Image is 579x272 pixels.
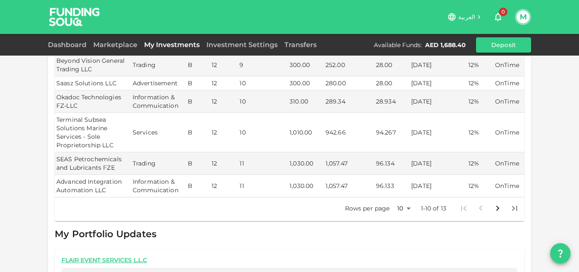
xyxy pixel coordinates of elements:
td: 12 [210,76,238,90]
div: AED 1,688.40 [425,41,466,49]
td: 94.267 [374,113,409,152]
td: 1,057.47 [324,152,374,175]
td: [DATE] [409,54,467,76]
td: [DATE] [409,90,467,113]
td: B [186,90,210,113]
td: 280.00 [324,76,374,90]
td: 12% [467,113,493,152]
td: 11 [238,175,288,197]
td: B [186,175,210,197]
a: FLAIR EVENT SERVICES L.L.C [61,256,518,264]
td: Information & Commuication [131,175,186,197]
td: Beyond Vision General Trading LLC [55,54,131,76]
td: 9 [238,54,288,76]
a: My Investments [141,41,203,49]
td: 300.00 [288,54,324,76]
td: OnTime [493,175,524,197]
td: [DATE] [409,152,467,175]
span: العربية [458,13,475,21]
td: Advertisement [131,76,186,90]
td: 252.00 [324,54,374,76]
td: Saasz Solutions LLC [55,76,131,90]
td: 310.00 [288,90,324,113]
td: 300.00 [288,76,324,90]
td: 12% [467,54,493,76]
button: 0 [490,8,507,25]
td: 1,010.00 [288,113,324,152]
td: 12% [467,76,493,90]
td: 10 [238,76,288,90]
td: OnTime [493,54,524,76]
td: [DATE] [409,175,467,197]
p: 1-10 of 13 [421,204,447,213]
td: 1,030.00 [288,152,324,175]
button: question [550,243,571,264]
td: 289.34 [324,90,374,113]
td: B [186,113,210,152]
td: 12 [210,152,238,175]
td: 28.00 [374,54,409,76]
a: Dashboard [48,41,90,49]
span: 0 [499,8,507,16]
td: B [186,54,210,76]
td: [DATE] [409,76,467,90]
td: Okadoc Technologies FZ-LLC [55,90,131,113]
td: 12 [210,90,238,113]
td: Advanced Integration Automation LLC [55,175,131,197]
td: 12% [467,90,493,113]
td: B [186,76,210,90]
td: 12 [210,113,238,152]
td: SEAS Petrochemicals and Lubricants FZE [55,152,131,175]
td: 96.133 [374,175,409,197]
td: 942.66 [324,113,374,152]
div: Available Funds : [374,41,422,49]
td: OnTime [493,76,524,90]
td: Terminal Subsea Solutions Marine Services - Sole Proprietorship LLC [55,113,131,152]
td: Information & Commuication [131,90,186,113]
td: OnTime [493,90,524,113]
a: Investment Settings [203,41,281,49]
td: 12 [210,175,238,197]
td: 12% [467,175,493,197]
a: Transfers [281,41,320,49]
td: 11 [238,152,288,175]
div: 10 [393,202,414,215]
td: Trading [131,152,186,175]
button: M [517,11,529,23]
a: Marketplace [90,41,141,49]
td: [DATE] [409,113,467,152]
td: 1,030.00 [288,175,324,197]
button: Go to last page [506,200,523,217]
td: OnTime [493,152,524,175]
td: Services [131,113,186,152]
button: Deposit [476,37,531,53]
span: My Portfolio Updates [55,228,156,240]
td: 10 [238,90,288,113]
td: B [186,152,210,175]
td: 28.00 [374,76,409,90]
td: 12 [210,54,238,76]
td: 96.134 [374,152,409,175]
p: Rows per page [345,204,390,213]
td: 10 [238,113,288,152]
td: Trading [131,54,186,76]
td: OnTime [493,113,524,152]
td: 12% [467,152,493,175]
td: 28.934 [374,90,409,113]
td: 1,057.47 [324,175,374,197]
button: Go to next page [489,200,506,217]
